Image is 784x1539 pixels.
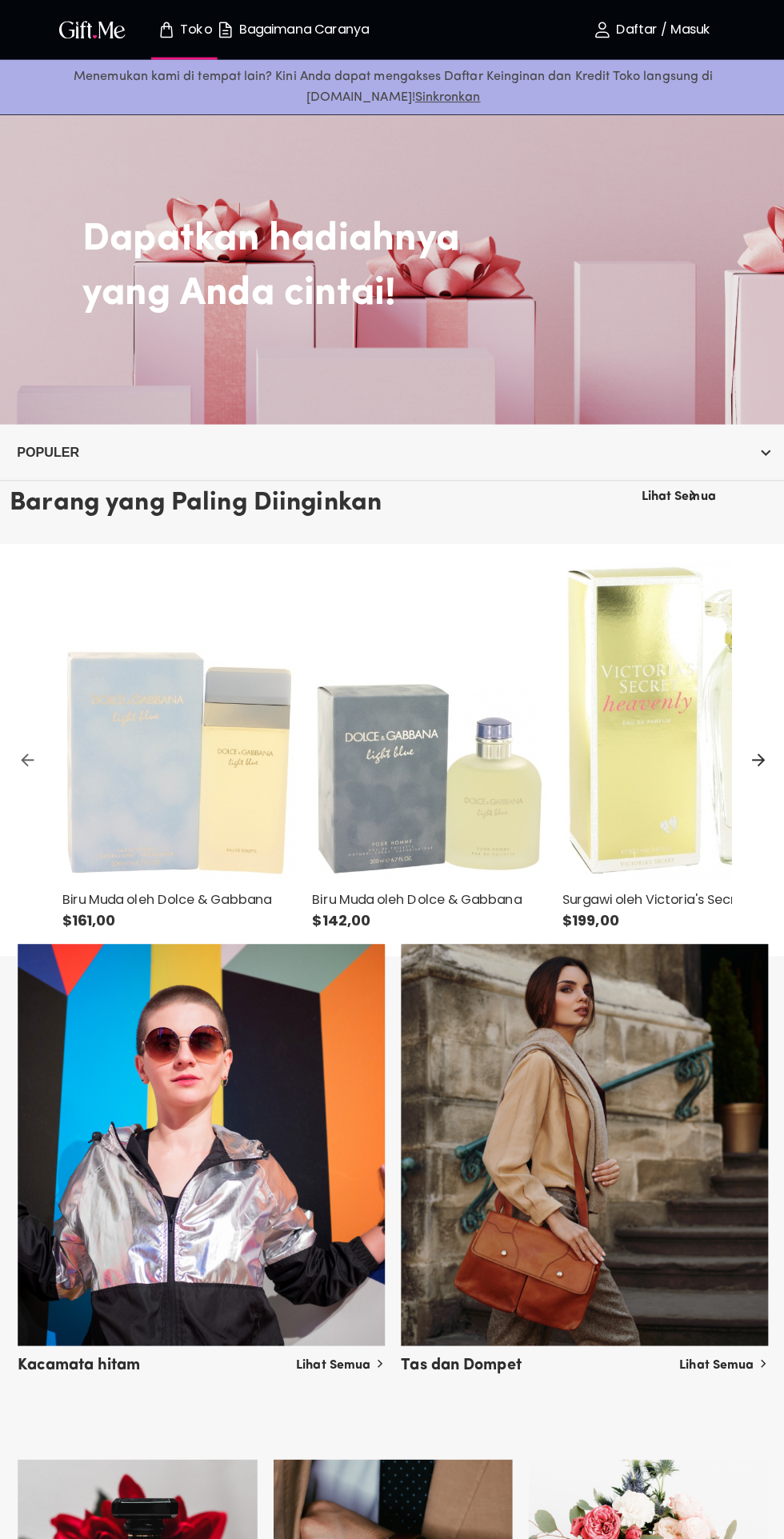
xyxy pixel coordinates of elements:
a: Lihat Semua [638,477,712,502]
button: Daftar / Masuk [568,4,728,55]
a: Biru Muda oleh Dolce & GabbanaBiru Muda oleh Dolce & Gabbana$161,00 [64,539,296,923]
a: Kacamata hitam [20,1322,384,1361]
button: Populer [13,434,771,463]
font: Toko [181,20,212,38]
a: Lihat Semua [676,1337,764,1363]
div: Biru Muda oleh Dolce & GabbanaBiru Muda oleh Dolce & Gabbana$161,00 [56,539,304,927]
font: Bagaimana Caranya [239,20,368,38]
font: Menemukan kami di tempat lain? Kini Anda dapat mengakses Daftar Keinginan dan Kredit Toko langsun... [75,70,709,103]
img: Biru Muda oleh Dolce & Gabbana [64,539,296,871]
img: Biru Muda oleh Dolce & Gabbana [312,539,544,871]
img: sunglasses_others.png [20,936,384,1334]
div: Biru Muda oleh Dolce & GabbanaBiru Muda oleh Dolce & Gabbana$142,00 [304,539,552,927]
font: Lihat Semua [676,1347,750,1360]
font: Populer [19,442,81,455]
a: Lihat Semua [296,1337,384,1363]
button: Bagaimana Caranya [248,4,336,55]
font: yang Anda cintai! [84,273,395,311]
img: how-to.svg [216,20,235,39]
font: Lihat Semua [296,1347,370,1360]
font: Barang yang Paling Diinginkan [12,486,381,511]
font: Daftar / Masuk [613,20,707,38]
img: Logo GiftMe [58,18,130,41]
a: Biru Muda oleh Dolce & GabbanaBiru Muda oleh Dolce & Gabbana$142,00 [312,539,544,923]
font: Lihat Semua [638,486,712,499]
a: Sinkronkan [414,90,478,103]
font: Dapatkan hadiahnya [84,218,458,257]
a: Tas dan Dompet [400,1322,764,1361]
font: Kacamata hitam [20,1345,142,1361]
button: Halaman toko [141,4,229,55]
img: bags_and_wallets_others.png [400,936,764,1334]
button: Logo GiftMe [56,20,131,39]
font: Tas dan Dompet [400,1345,519,1361]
